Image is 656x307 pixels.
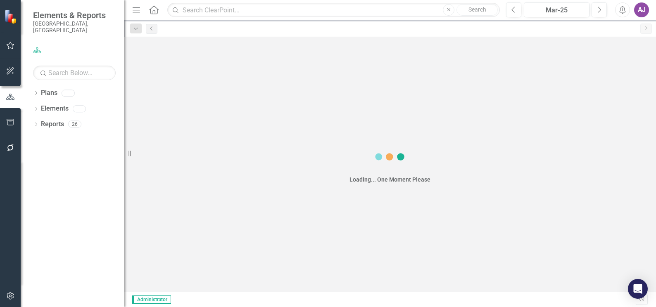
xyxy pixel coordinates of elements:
div: Loading... One Moment Please [349,175,430,184]
span: Search [468,6,486,13]
input: Search Below... [33,66,116,80]
div: Open Intercom Messenger [628,279,648,299]
button: AJ [634,2,649,17]
span: Administrator [132,295,171,304]
img: ClearPoint Strategy [4,9,19,24]
input: Search ClearPoint... [167,3,500,17]
div: Mar-25 [527,5,587,15]
a: Plans [41,88,57,98]
a: Reports [41,120,64,129]
small: [GEOGRAPHIC_DATA], [GEOGRAPHIC_DATA] [33,20,116,34]
button: Mar-25 [524,2,589,17]
div: 26 [68,121,81,128]
button: Search [456,4,498,16]
span: Elements & Reports [33,10,116,20]
a: Elements [41,104,69,113]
